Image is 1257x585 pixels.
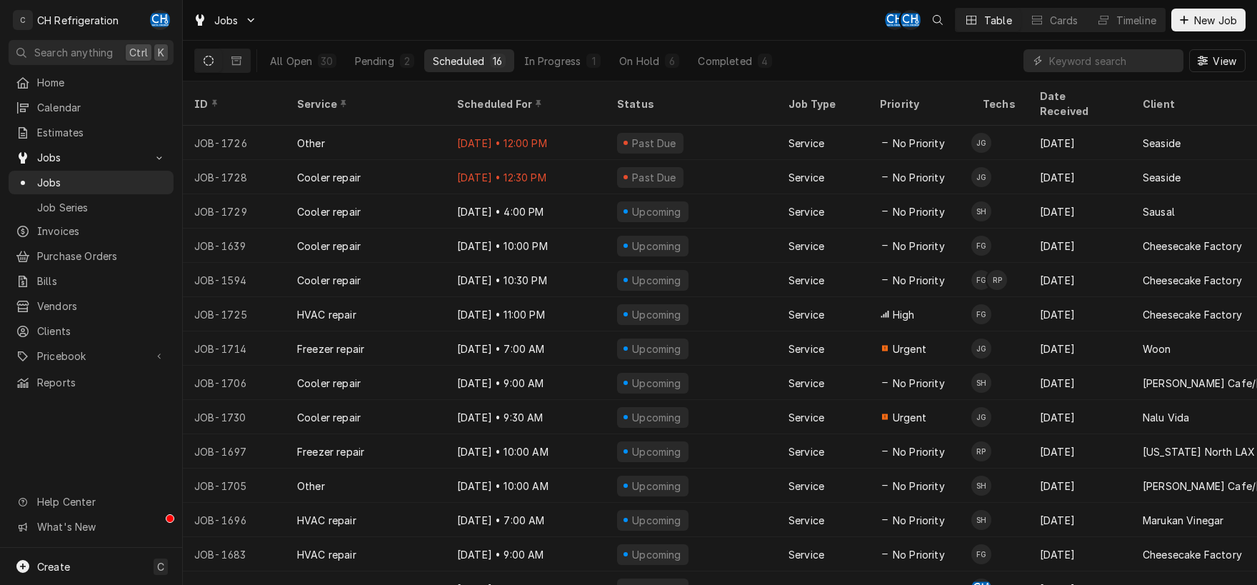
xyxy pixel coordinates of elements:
span: Calendar [37,100,166,115]
div: Fred Gonzalez's Avatar [971,544,991,564]
div: [DATE] [1028,503,1131,537]
span: No Priority [893,479,945,494]
div: Service [788,170,824,185]
div: Cooler repair [297,273,361,288]
button: Open search [926,9,949,31]
div: [DATE] [1028,229,1131,263]
div: Service [788,341,824,356]
div: Upcoming [631,444,683,459]
div: Upcoming [631,410,683,425]
span: Help Center [37,494,165,509]
div: Marukan Vinegar [1143,513,1223,528]
div: Steven Hiraga's Avatar [971,373,991,393]
div: Cooler repair [297,410,361,425]
div: JOB-1696 [183,503,286,537]
a: Go to Jobs [9,146,174,169]
div: FG [971,236,991,256]
span: K [158,45,164,60]
div: [DATE] [1028,537,1131,571]
div: Priority [880,96,957,111]
span: Purchase Orders [37,249,166,264]
div: Fred Gonzalez's Avatar [971,236,991,256]
span: No Priority [893,170,945,185]
span: No Priority [893,376,945,391]
div: Cooler repair [297,376,361,391]
a: Bills [9,269,174,293]
span: Estimates [37,125,166,140]
div: 4 [761,54,769,69]
div: Chris Hiraga's Avatar [150,10,170,30]
div: Chris Hiraga's Avatar [885,10,905,30]
div: [DATE] [1028,434,1131,469]
div: SH [971,476,991,496]
div: [DATE] [1028,194,1131,229]
div: Cards [1050,13,1078,28]
div: JG [971,339,991,359]
div: CH [885,10,905,30]
span: Vendors [37,299,166,314]
div: [DATE] • 10:00 PM [446,229,606,263]
div: Sausal [1143,204,1175,219]
div: [US_STATE] North LAX [1143,444,1255,459]
span: Jobs [37,175,166,190]
span: Clients [37,324,166,339]
div: Scheduled For [457,96,591,111]
div: [DATE] • 12:00 PM [446,126,606,160]
span: No Priority [893,136,945,151]
div: Service [788,547,824,562]
div: Service [788,410,824,425]
span: No Priority [893,547,945,562]
div: Fred Gonzalez's Avatar [971,270,991,290]
div: CH [901,10,921,30]
div: Status [617,96,763,111]
div: Woon [1143,341,1171,356]
div: Upcoming [631,547,683,562]
span: Urgent [893,410,926,425]
div: Techs [983,96,1017,111]
div: Upcoming [631,341,683,356]
div: Past Due [631,136,678,151]
a: Estimates [9,121,174,144]
div: 16 [493,54,502,69]
div: [DATE] • 7:00 AM [446,503,606,537]
div: Service [788,239,824,254]
div: JOB-1705 [183,469,286,503]
div: [DATE] • 10:30 PM [446,263,606,297]
button: Search anythingCtrlK [9,40,174,65]
span: Create [37,561,70,573]
a: Home [9,71,174,94]
div: [DATE] [1028,469,1131,503]
span: Pricebook [37,349,145,364]
div: JG [971,407,991,427]
a: Job Series [9,196,174,219]
div: Cooler repair [297,170,361,185]
div: [DATE] • 12:30 PM [446,160,606,194]
div: JOB-1706 [183,366,286,400]
div: Josh Galindo's Avatar [971,133,991,153]
div: 30 [321,54,333,69]
div: Job Type [788,96,857,111]
div: RP [987,270,1007,290]
a: Jobs [9,171,174,194]
div: JOB-1714 [183,331,286,366]
div: SH [971,373,991,393]
div: HVAC repair [297,547,356,562]
div: Service [297,96,431,111]
div: HVAC repair [297,513,356,528]
div: Service [788,479,824,494]
div: [DATE] [1028,160,1131,194]
div: Service [788,513,824,528]
div: Josh Galindo's Avatar [971,407,991,427]
div: HVAC repair [297,307,356,322]
div: Service [788,307,824,322]
span: Ctrl [129,45,148,60]
div: FG [971,544,991,564]
div: ID [194,96,271,111]
span: Search anything [34,45,113,60]
div: C [13,10,33,30]
div: FG [971,270,991,290]
a: Purchase Orders [9,244,174,268]
div: JOB-1594 [183,263,286,297]
div: Chris Hiraga's Avatar [901,10,921,30]
div: Steven Hiraga's Avatar [971,476,991,496]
